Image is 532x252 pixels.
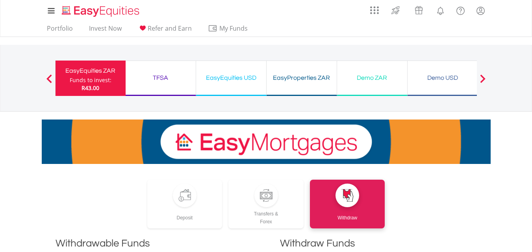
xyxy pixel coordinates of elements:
button: Previous [41,78,57,86]
a: AppsGrid [365,2,384,15]
a: Refer and Earn [135,24,195,37]
a: Home page [59,2,143,18]
div: Demo USD [412,72,473,83]
img: thrive-v2.svg [389,4,402,17]
a: Vouchers [407,2,430,17]
a: Portfolio [44,24,76,37]
div: Withdraw [310,207,385,222]
div: Transfers & Forex [228,207,304,226]
a: Withdraw [310,180,385,228]
div: Deposit [147,207,222,222]
img: EasyEquities_Logo.png [60,5,143,18]
a: Notifications [430,2,450,18]
div: Demo ZAR [342,72,402,83]
a: FAQ's and Support [450,2,471,18]
div: Funds to invest: [70,76,111,84]
a: Transfers &Forex [228,180,304,228]
span: My Funds [208,23,260,33]
button: Next [475,78,491,86]
div: EasyEquities USD [201,72,261,83]
img: EasyMortage Promotion Banner [42,120,491,164]
div: TFSA [130,72,191,83]
a: Invest Now [86,24,125,37]
img: grid-menu-icon.svg [370,6,379,15]
a: My Profile [471,2,491,19]
img: vouchers-v2.svg [412,4,425,17]
a: Deposit [147,180,222,228]
span: R43.00 [82,84,99,92]
span: Refer and Earn [148,24,192,33]
div: EasyEquities ZAR [60,65,121,76]
div: EasyProperties ZAR [271,72,332,83]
